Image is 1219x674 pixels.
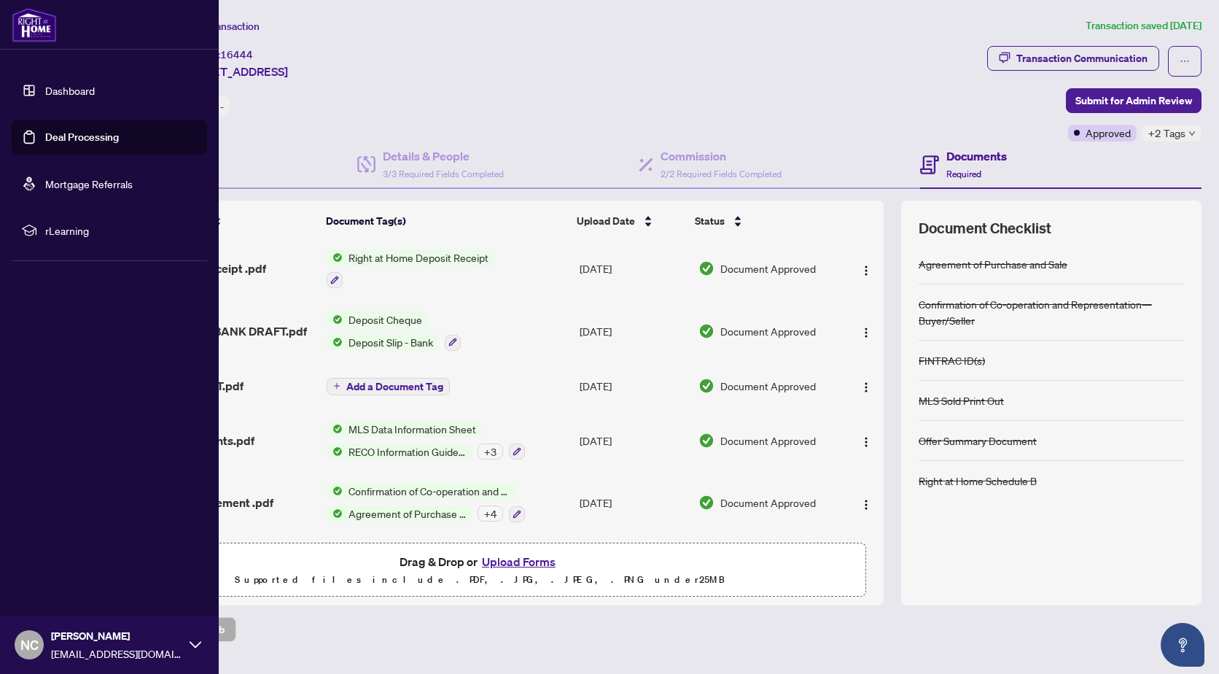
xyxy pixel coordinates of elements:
[327,505,343,522] img: Status Icon
[343,249,494,266] span: Right at Home Deposit Receipt
[720,260,816,276] span: Document Approved
[343,505,472,522] span: Agreement of Purchase and Sale
[574,238,693,301] td: [DATE]
[574,300,693,363] td: [DATE]
[860,499,872,511] img: Logo
[327,421,343,437] img: Status Icon
[327,249,343,266] img: Status Icon
[946,168,981,179] span: Required
[860,381,872,393] img: Logo
[720,323,816,339] span: Document Approved
[220,48,253,61] span: 16444
[327,483,525,522] button: Status IconConfirmation of Co-operation and Representation—Buyer/SellerStatus IconAgreement of Pu...
[1066,88,1202,113] button: Submit for Admin Review
[946,147,1007,165] h4: Documents
[94,543,865,597] span: Drag & Drop orUpload FormsSupported files include .PDF, .JPG, .JPEG, .PNG under25MB
[478,505,503,522] div: + 4
[574,409,693,472] td: [DATE]
[919,473,1037,489] div: Right at Home Schedule B
[919,392,1004,408] div: MLS Sold Print Out
[698,323,714,339] img: Document Status
[343,334,439,350] span: Deposit Slip - Bank
[327,311,461,351] button: Status IconDeposit ChequeStatus IconDeposit Slip - Bank
[1075,89,1192,112] span: Submit for Admin Review
[343,443,472,460] span: RECO Information Guide (Seller)
[51,646,182,662] span: [EMAIL_ADDRESS][DOMAIN_NAME]
[181,63,288,80] span: [STREET_ADDRESS]
[577,213,635,229] span: Upload Date
[1161,623,1204,667] button: Open asap
[571,201,690,241] th: Upload Date
[343,483,515,499] span: Confirmation of Co-operation and Representation—Buyer/Seller
[103,571,857,589] p: Supported files include .PDF, .JPG, .JPEG, .PNG under 25 MB
[689,201,837,241] th: Status
[860,436,872,448] img: Logo
[400,552,560,571] span: Drag & Drop or
[860,327,872,338] img: Logo
[12,7,57,42] img: logo
[1148,125,1185,142] span: +2 Tags
[327,443,343,460] img: Status Icon
[383,147,504,165] h4: Details & People
[478,552,560,571] button: Upload Forms
[320,201,571,241] th: Document Tag(s)
[661,147,782,165] h4: Commission
[720,378,816,394] span: Document Approved
[987,46,1159,71] button: Transaction Communication
[333,382,340,390] span: plus
[343,421,482,437] span: MLS Data Information Sheet
[698,495,714,511] img: Document Status
[20,635,39,655] span: NC
[182,20,260,33] span: View Transaction
[854,257,878,280] button: Logo
[1180,56,1190,66] span: ellipsis
[327,334,343,350] img: Status Icon
[574,471,693,534] td: [DATE]
[860,265,872,276] img: Logo
[1016,47,1148,70] div: Transaction Communication
[698,433,714,449] img: Document Status
[854,429,878,452] button: Logo
[45,84,95,97] a: Dashboard
[327,311,343,328] img: Status Icon
[128,201,320,241] th: (16) File Name
[919,433,1037,449] div: Offer Summary Document
[327,249,494,289] button: Status IconRight at Home Deposit Receipt
[919,352,985,368] div: FINTRAC ID(s)
[720,495,816,511] span: Document Approved
[346,381,443,392] span: Add a Document Tag
[327,483,343,499] img: Status Icon
[383,168,504,179] span: 3/3 Required Fields Completed
[854,374,878,398] button: Logo
[919,256,1067,272] div: Agreement of Purchase and Sale
[698,378,714,394] img: Document Status
[327,378,450,395] button: Add a Document Tag
[327,376,450,395] button: Add a Document Tag
[134,322,307,340] span: RBC SLIP AND BANK DRAFT.pdf
[327,421,525,460] button: Status IconMLS Data Information SheetStatus IconRECO Information Guide (Seller)+3
[695,213,725,229] span: Status
[854,319,878,343] button: Logo
[854,491,878,514] button: Logo
[343,311,428,328] span: Deposit Cheque
[720,433,816,449] span: Document Approved
[45,222,197,239] span: rLearning
[1086,18,1202,34] article: Transaction saved [DATE]
[574,363,693,409] td: [DATE]
[51,628,182,644] span: [PERSON_NAME]
[220,100,224,113] span: -
[45,131,119,144] a: Deal Processing
[478,443,503,460] div: + 3
[45,177,133,190] a: Mortgage Referrals
[1086,125,1131,141] span: Approved
[661,168,782,179] span: 2/2 Required Fields Completed
[698,260,714,276] img: Document Status
[919,296,1184,328] div: Confirmation of Co-operation and Representation—Buyer/Seller
[1188,130,1196,137] span: down
[919,218,1051,239] span: Document Checklist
